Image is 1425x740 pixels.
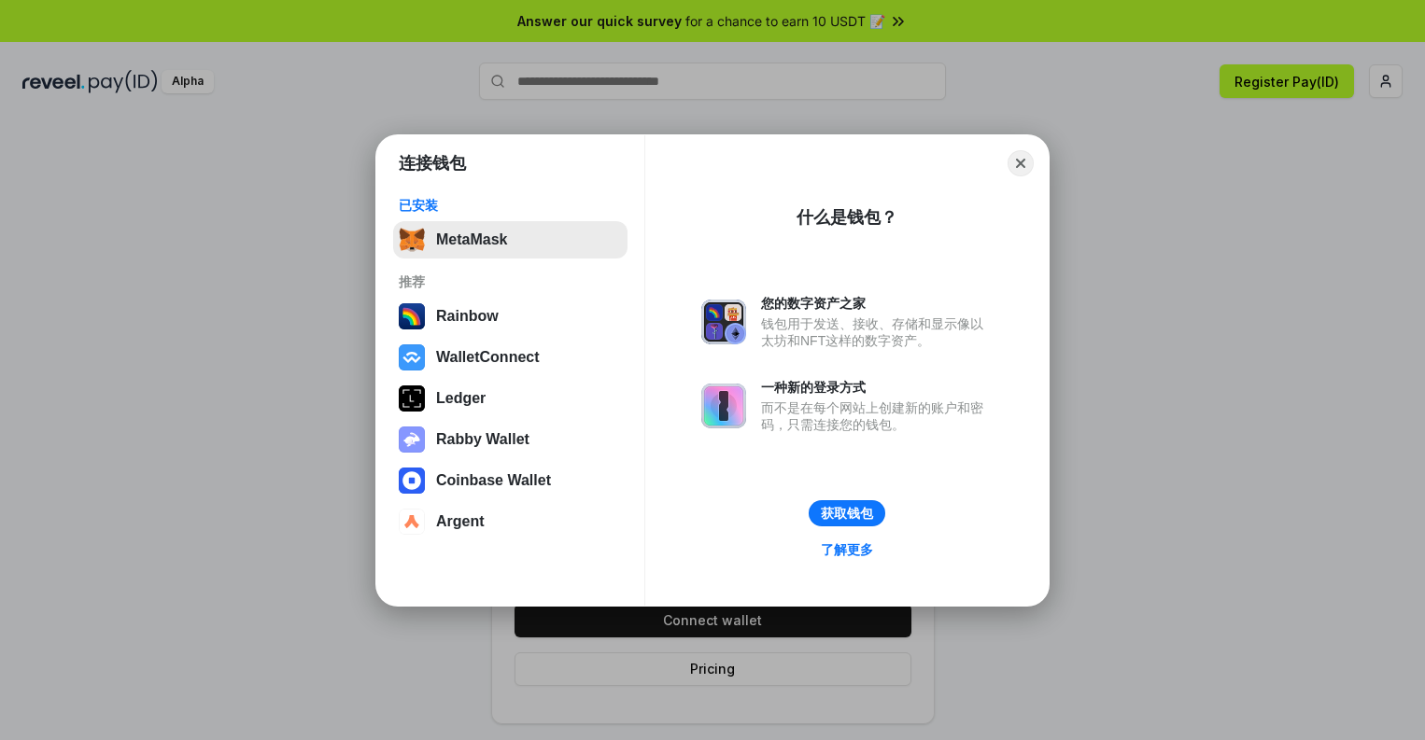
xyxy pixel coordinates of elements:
button: Rainbow [393,298,628,335]
div: 什么是钱包？ [797,206,897,229]
div: Ledger [436,390,486,407]
img: svg+xml,%3Csvg%20width%3D%2228%22%20height%3D%2228%22%20viewBox%3D%220%200%2028%2028%22%20fill%3D... [399,509,425,535]
div: 推荐 [399,273,622,290]
div: WalletConnect [436,349,540,366]
button: Close [1008,150,1034,176]
button: 获取钱包 [809,500,885,526]
div: 钱包用于发送、接收、存储和显示像以太坊和NFT这样的数字资产。 [761,315,993,349]
img: svg+xml,%3Csvg%20xmlns%3D%22http%3A%2F%2Fwww.w3.org%2F2000%2Fsvg%22%20fill%3D%22none%22%20viewBox... [399,426,425,453]
div: 而不是在每个网站上创建新的账户和密码，只需连接您的钱包。 [761,399,993,433]
button: Argent [393,503,628,540]
div: 您的数字资产之家 [761,295,993,312]
div: 了解更多 [821,541,873,558]
img: svg+xml,%3Csvg%20width%3D%2228%22%20height%3D%2228%22%20viewBox%3D%220%200%2028%2028%22%20fill%3D... [399,344,425,370]
div: 已安装 [399,197,622,214]
button: Rabby Wallet [393,421,628,458]
img: svg+xml,%3Csvg%20xmlns%3D%22http%3A%2F%2Fwww.w3.org%2F2000%2Fsvg%22%20fill%3D%22none%22%20viewBox... [701,384,746,428]
div: Rabby Wallet [436,431,529,448]
div: 一种新的登录方式 [761,379,993,396]
button: WalletConnect [393,339,628,376]
button: MetaMask [393,221,628,258]
button: Ledger [393,380,628,417]
h1: 连接钱包 [399,152,466,175]
div: Rainbow [436,308,499,325]
img: svg+xml,%3Csvg%20width%3D%2228%22%20height%3D%2228%22%20viewBox%3D%220%200%2028%2028%22%20fill%3D... [399,468,425,494]
div: Coinbase Wallet [436,472,551,489]
div: MetaMask [436,231,507,248]
div: Argent [436,513,485,530]
div: 获取钱包 [821,505,873,522]
img: svg+xml,%3Csvg%20fill%3D%22none%22%20height%3D%2233%22%20viewBox%3D%220%200%2035%2033%22%20width%... [399,227,425,253]
button: Coinbase Wallet [393,462,628,499]
img: svg+xml,%3Csvg%20xmlns%3D%22http%3A%2F%2Fwww.w3.org%2F2000%2Fsvg%22%20width%3D%2228%22%20height%3... [399,385,425,412]
img: svg+xml,%3Csvg%20xmlns%3D%22http%3A%2F%2Fwww.w3.org%2F2000%2Fsvg%22%20fill%3D%22none%22%20viewBox... [701,300,746,344]
img: svg+xml,%3Csvg%20width%3D%22120%22%20height%3D%22120%22%20viewBox%3D%220%200%20120%20120%22%20fil... [399,303,425,329]
a: 了解更多 [810,538,884,562]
